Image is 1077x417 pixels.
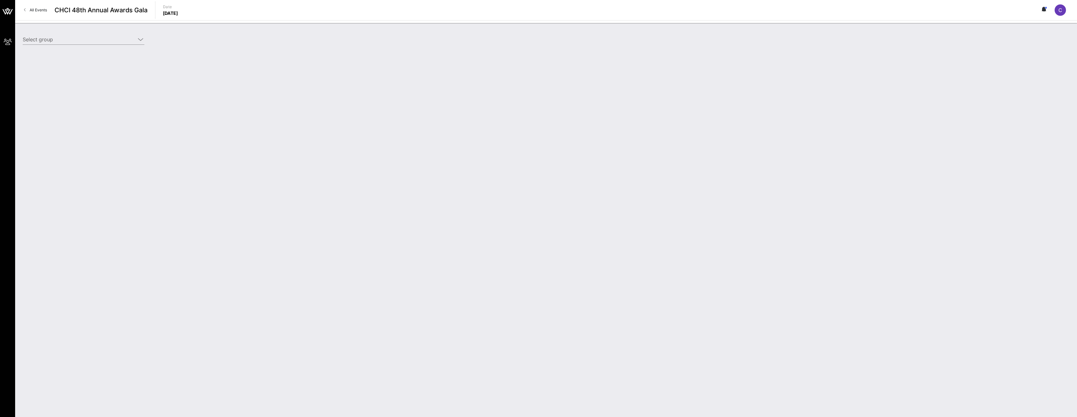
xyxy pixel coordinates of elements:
p: [DATE] [163,10,178,16]
span: CHCI 48th Annual Awards Gala [55,5,148,15]
p: Date [163,4,178,10]
span: All Events [30,8,47,12]
div: C [1055,4,1066,16]
a: All Events [20,5,51,15]
span: C [1058,7,1062,13]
